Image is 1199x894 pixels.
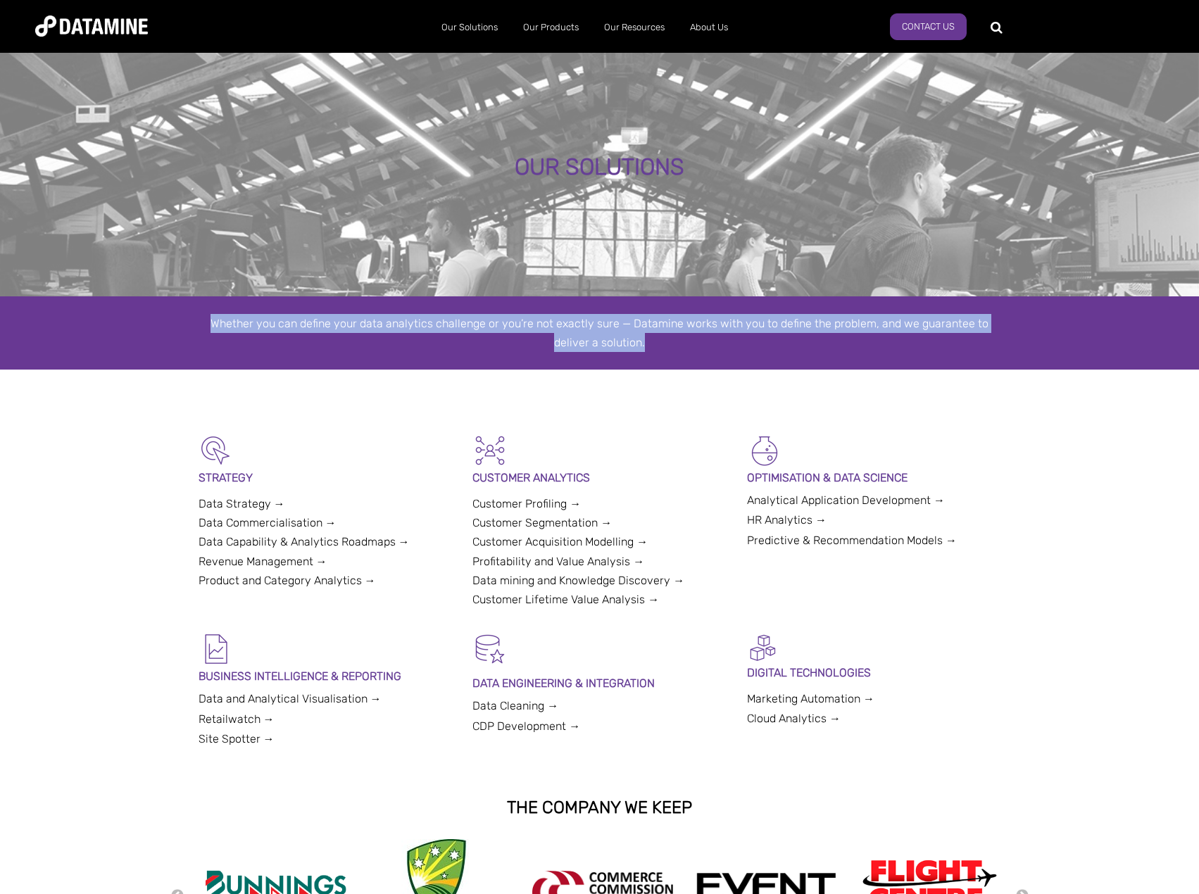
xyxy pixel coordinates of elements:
[199,433,234,468] img: Strategy-1
[472,433,508,468] img: Customer Analytics
[747,433,782,468] img: Optimisation & Data Science
[472,468,727,487] p: CUSTOMER ANALYTICS
[747,468,1001,487] p: OPTIMISATION & DATA SCIENCE
[472,674,727,693] p: DATA ENGINEERING & INTEGRATION
[35,15,148,37] img: Datamine
[472,535,648,548] a: Customer Acquisition Modelling →
[472,555,644,568] a: Profitability and Value Analysis →
[199,732,275,745] a: Site Spotter →
[747,712,841,725] a: Cloud Analytics →
[199,712,275,726] a: Retailwatch →
[138,155,1061,180] div: OUR SOLUTIONS
[747,513,827,527] a: HR Analytics →
[747,692,874,705] a: Marketing Automation →
[199,468,453,487] p: STRATEGY
[677,9,741,46] a: About Us
[199,535,410,548] a: Data Capability & Analytics Roadmaps →
[199,631,234,667] img: BI & Reporting
[199,555,327,568] a: Revenue Management →
[472,593,659,606] a: Customer Lifetime Value Analysis →
[199,692,382,705] a: Data and Analytical Visualisation →
[472,497,581,510] a: Customer Profiling →
[507,798,692,817] strong: THE COMPANY WE KEEP
[472,631,508,667] img: Data Hygiene
[510,9,591,46] a: Our Products
[199,516,337,529] a: Data Commercialisation →
[472,516,612,529] a: Customer Segmentation →
[591,9,677,46] a: Our Resources
[429,9,510,46] a: Our Solutions
[199,574,376,587] a: Product and Category Analytics →
[890,13,967,40] a: Contact us
[199,314,1001,352] div: Whether you can define your data analytics challenge or you’re not exactly sure — Datamine works ...
[747,493,945,507] a: Analytical Application Development →
[472,574,684,587] a: Data mining and Knowledge Discovery →
[199,497,285,510] a: Data Strategy →
[199,667,453,686] p: BUSINESS INTELLIGENCE & REPORTING
[472,719,580,733] a: CDP Development →
[747,534,957,547] a: Predictive & Recommendation Models →
[747,663,1001,682] p: DIGITAL TECHNOLOGIES
[747,631,779,663] img: Digital Activation
[472,699,558,712] a: Data Cleaning →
